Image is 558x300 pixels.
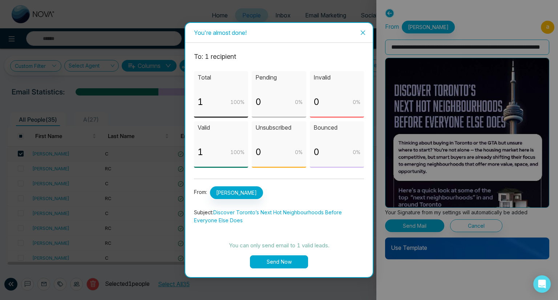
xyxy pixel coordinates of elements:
p: Unsubscribed [255,123,302,132]
p: 0 [255,95,261,109]
p: Bounced [314,123,360,132]
p: Total [198,73,244,82]
p: 0 [255,145,261,159]
span: close [360,30,366,36]
p: 100 % [230,98,244,106]
span: [PERSON_NAME] [210,186,263,199]
button: Send Now [250,255,308,268]
p: 0 [314,145,319,159]
p: 1 [198,95,203,109]
p: 1 [198,145,203,159]
p: 0 % [353,148,360,156]
p: 0 % [295,98,303,106]
button: Close [353,23,373,42]
p: To: 1 recipient [194,52,364,62]
p: Valid [198,123,244,132]
span: Discover Toronto’s Next Hot Neighbourhoods Before Everyone Else Does [194,209,342,223]
div: Open Intercom Messenger [533,275,551,293]
p: Invalid [314,73,360,82]
p: Pending [255,73,302,82]
p: You can only send email to 1 valid leads. [194,241,364,250]
div: You're almost done! [194,29,364,37]
p: 0 % [353,98,360,106]
p: 0 % [295,148,303,156]
p: From: [194,186,364,199]
p: Subject: [194,208,364,224]
p: 100 % [230,148,244,156]
p: 0 [314,95,319,109]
